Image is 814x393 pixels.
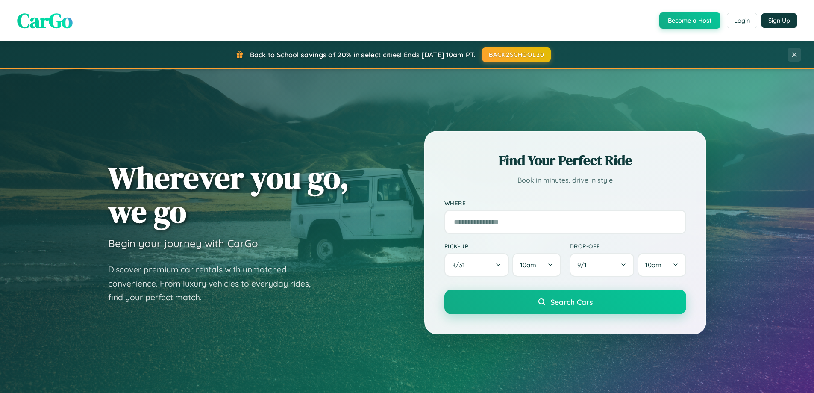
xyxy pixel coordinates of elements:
button: Search Cars [444,290,686,314]
label: Pick-up [444,242,561,250]
button: 10am [512,253,561,277]
label: Drop-off [570,242,686,250]
button: 8/31 [444,253,509,277]
span: Search Cars [550,297,593,307]
button: Login [727,13,757,28]
p: Book in minutes, drive in style [444,174,686,186]
button: Become a Host [659,12,720,29]
span: 10am [645,261,661,269]
h3: Begin your journey with CarGo [108,237,258,250]
span: CarGo [17,6,73,35]
span: Back to School savings of 20% in select cities! Ends [DATE] 10am PT. [250,50,476,59]
label: Where [444,199,686,207]
span: 10am [520,261,536,269]
button: Sign Up [761,13,797,28]
span: 9 / 1 [577,261,591,269]
button: 10am [638,253,686,277]
p: Discover premium car rentals with unmatched convenience. From luxury vehicles to everyday rides, ... [108,263,322,304]
button: BACK2SCHOOL20 [482,47,551,62]
h2: Find Your Perfect Ride [444,151,686,170]
span: 8 / 31 [452,261,469,269]
button: 9/1 [570,253,635,277]
h1: Wherever you go, we go [108,161,349,228]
